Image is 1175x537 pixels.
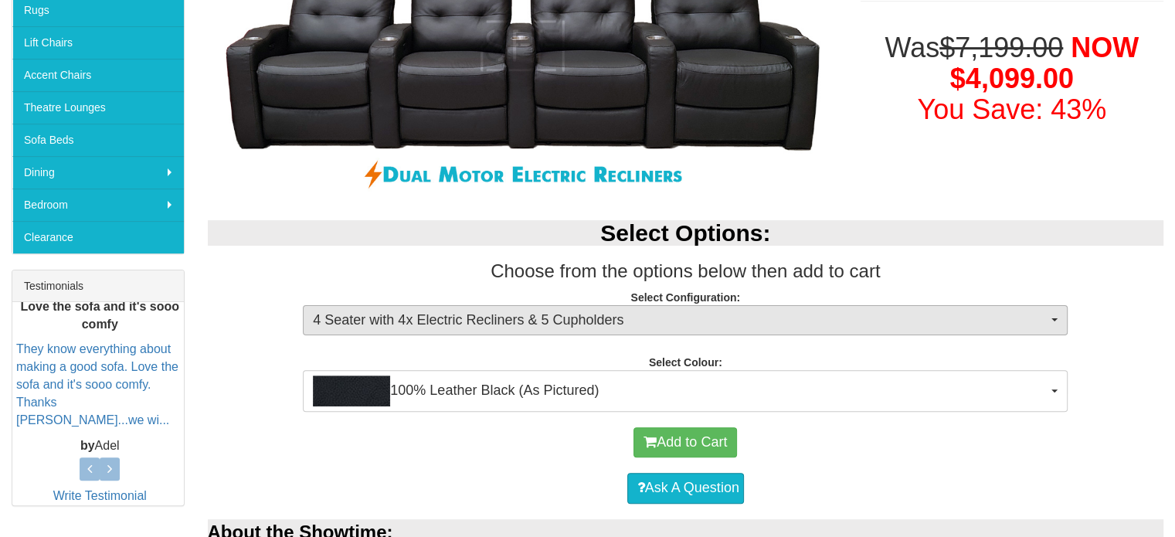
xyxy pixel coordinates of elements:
button: 4 Seater with 4x Electric Recliners & 5 Cupholders [303,305,1068,336]
a: Dining [12,156,184,189]
h3: Choose from the options below then add to cart [208,261,1164,281]
a: Clearance [12,221,184,253]
del: $7,199.00 [939,32,1063,63]
b: Love the sofa and it's sooo comfy [20,299,179,330]
a: Bedroom [12,189,184,221]
img: 100% Leather Black (As Pictured) [313,376,390,406]
a: Sofa Beds [12,124,184,156]
button: Add to Cart [633,427,737,458]
a: Accent Chairs [12,59,184,91]
h1: Was [861,32,1164,124]
span: 100% Leather Black (As Pictured) [313,376,1048,406]
a: Theatre Lounges [12,91,184,124]
b: by [80,438,95,451]
p: Adel [16,437,184,454]
b: Select Options: [600,220,770,246]
button: 100% Leather Black (As Pictured)100% Leather Black (As Pictured) [303,370,1068,412]
span: 4 Seater with 4x Electric Recliners & 5 Cupholders [313,311,1048,331]
strong: Select Configuration: [630,291,740,304]
a: Write Testimonial [53,489,147,502]
a: Ask A Question [627,473,744,504]
span: NOW $4,099.00 [950,32,1139,94]
font: You Save: 43% [917,93,1106,125]
strong: Select Colour: [649,356,722,369]
a: They know everything about making a good sofa. Love the sofa and it's sooo comfy. Thanks [PERSON_... [16,342,178,426]
a: Lift Chairs [12,26,184,59]
div: Testimonials [12,270,184,302]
